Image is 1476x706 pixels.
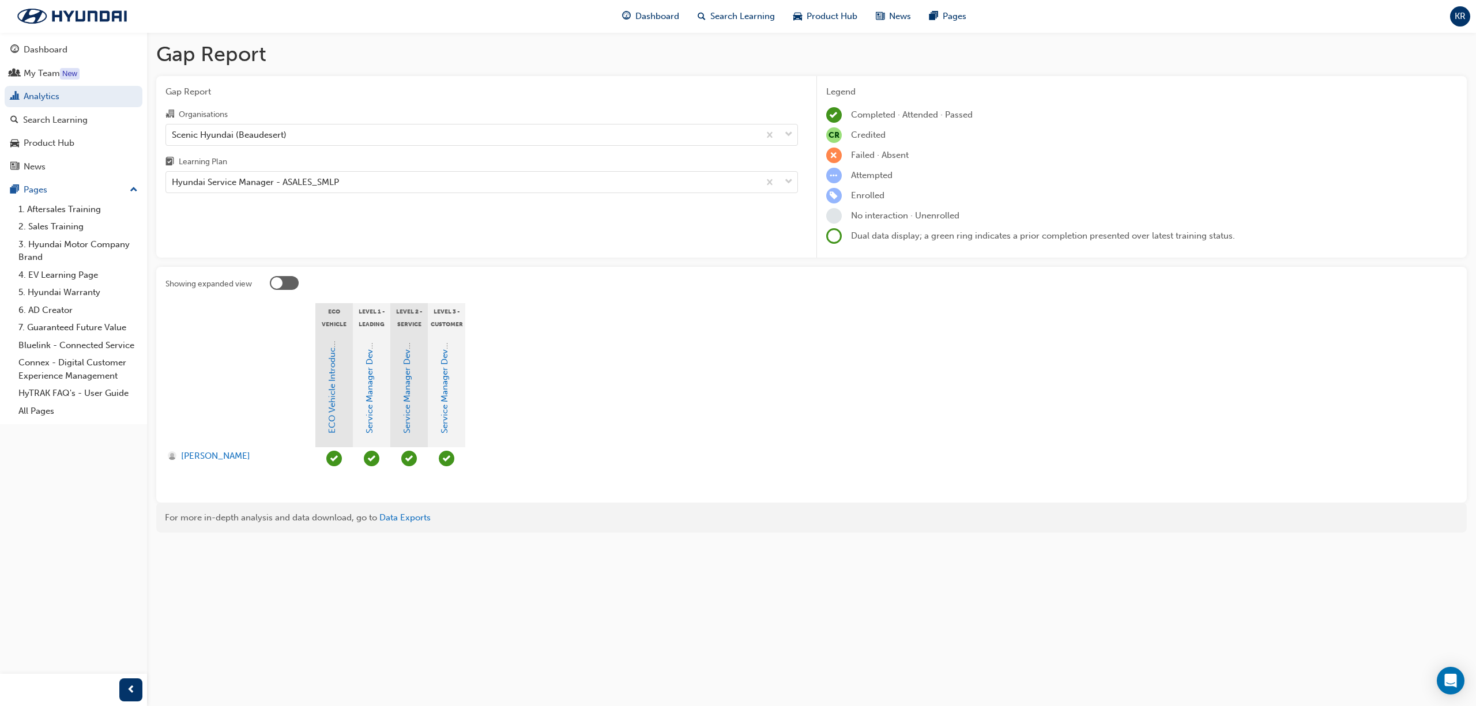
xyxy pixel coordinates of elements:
a: Data Exports [379,512,431,523]
span: Gap Report [165,85,798,99]
span: guage-icon [10,45,19,55]
a: Service Manager Development Program Level 3 [439,243,450,433]
span: guage-icon [622,9,631,24]
span: news-icon [10,162,19,172]
div: News [24,160,46,173]
a: [PERSON_NAME] [168,450,304,463]
span: news-icon [876,9,884,24]
span: Failed · Absent [851,150,909,160]
a: Service Manager Development Program Level 2 [402,243,412,433]
a: Analytics [5,86,142,107]
span: down-icon [785,127,793,142]
span: learningRecordVerb_FAIL-icon [826,148,842,163]
span: up-icon [130,183,138,198]
h1: Gap Report [156,41,1467,67]
a: 5. Hyundai Warranty [14,284,142,301]
span: Product Hub [807,10,857,23]
a: Service Manager Development Program Level 1 [364,244,375,433]
span: chart-icon [10,92,19,102]
span: null-icon [826,127,842,143]
button: DashboardMy TeamAnalyticsSearch LearningProduct HubNews [5,37,142,179]
a: Dashboard [5,39,142,61]
div: Scenic Hyundai (Beaudesert) [172,128,287,141]
span: learningplan-icon [165,157,174,168]
span: search-icon [10,115,18,126]
img: Trak [6,4,138,28]
div: Open Intercom Messenger [1437,667,1464,694]
a: News [5,156,142,178]
span: KR [1455,10,1466,23]
div: Product Hub [24,137,74,150]
span: News [889,10,911,23]
span: learningRecordVerb_COMPLETE-icon [826,107,842,123]
div: Legend [826,85,1458,99]
div: For more in-depth analysis and data download, go to [165,511,1458,524]
a: 2. Sales Training [14,218,142,236]
a: car-iconProduct Hub [784,5,867,28]
span: pages-icon [10,185,19,195]
div: Level 2 - Service Operations [390,303,428,332]
span: Search Learning [710,10,775,23]
span: [PERSON_NAME] [181,450,250,463]
span: Dashboard [635,10,679,23]
div: Pages [24,183,47,197]
a: All Pages [14,402,142,420]
span: learningRecordVerb_ATTEND-icon [364,451,379,466]
div: Showing expanded view [165,278,252,290]
span: Credited [851,130,886,140]
span: learningRecordVerb_ATTEND-icon [401,451,417,466]
div: Hyundai Service Manager - ASALES_SMLP [172,176,339,189]
span: Attempted [851,170,893,180]
span: Pages [943,10,966,23]
span: Enrolled [851,190,884,201]
a: news-iconNews [867,5,920,28]
a: 4. EV Learning Page [14,266,142,284]
a: search-iconSearch Learning [688,5,784,28]
a: HyTRAK FAQ's - User Guide [14,384,142,402]
span: car-icon [793,9,802,24]
a: Connex - Digital Customer Experience Management [14,354,142,384]
span: learningRecordVerb_ATTEND-icon [326,451,342,466]
span: No interaction · Unenrolled [851,210,959,221]
span: prev-icon [127,683,135,697]
a: Search Learning [5,110,142,131]
span: car-icon [10,138,19,149]
div: Level 3 - Customer Retention & Marketing [428,303,465,332]
span: learningRecordVerb_NONE-icon [826,208,842,224]
span: Completed · Attended · Passed [851,110,973,120]
a: pages-iconPages [920,5,976,28]
span: learningRecordVerb_ENROLL-icon [826,188,842,203]
span: search-icon [698,9,706,24]
span: organisation-icon [165,110,174,120]
div: Level 1 - Leading the Service Team [353,303,390,332]
span: learningRecordVerb_ATTEND-icon [439,451,454,466]
div: Dashboard [24,43,67,56]
button: Pages [5,179,142,201]
span: down-icon [785,175,793,190]
div: Learning Plan [179,156,227,168]
div: Search Learning [23,114,88,127]
span: pages-icon [929,9,938,24]
a: Product Hub [5,133,142,154]
div: ECO Vehicle Program / EV [MEDICAL_DATA] [315,303,353,332]
a: My Team [5,63,142,84]
div: My Team [24,67,60,80]
a: Bluelink - Connected Service [14,337,142,354]
div: Organisations [179,109,228,120]
a: 1. Aftersales Training [14,201,142,218]
a: 6. AD Creator [14,301,142,319]
div: Tooltip anchor [60,68,80,80]
span: people-icon [10,69,19,79]
a: 3. Hyundai Motor Company Brand [14,236,142,266]
span: learningRecordVerb_ATTEMPT-icon [826,168,842,183]
a: 7. Guaranteed Future Value [14,319,142,337]
button: KR [1450,6,1470,27]
a: guage-iconDashboard [613,5,688,28]
a: ECO Vehicle Introduction and Safety Awareness [327,243,337,433]
span: Dual data display; a green ring indicates a prior completion presented over latest training status. [851,231,1235,241]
